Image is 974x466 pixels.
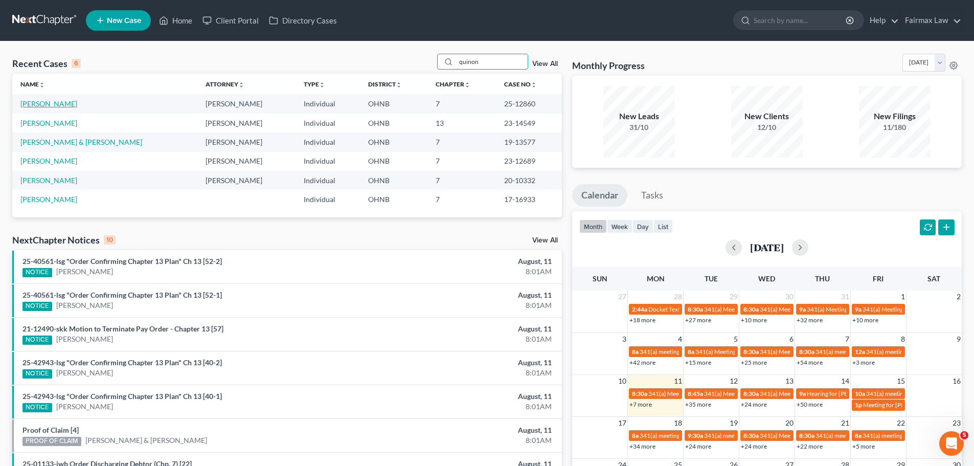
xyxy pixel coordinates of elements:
[729,375,739,387] span: 12
[750,242,784,253] h2: [DATE]
[960,431,968,439] span: 5
[360,114,427,132] td: OHNB
[296,94,360,113] td: Individual
[784,291,795,303] span: 30
[496,114,562,132] td: 23-14549
[688,432,703,439] span: 9:30a
[900,11,961,30] a: Fairmax Law
[319,82,325,88] i: unfold_more
[629,316,655,324] a: +18 more
[695,348,828,356] span: 341(a) Meeting of Creditors for [PERSON_NAME]
[640,348,738,356] span: 341(a) meeting for [PERSON_NAME]
[382,391,552,402] div: August, 11
[743,390,759,397] span: 8:30a
[632,305,647,313] span: 2:44a
[797,401,823,408] a: +50 more
[840,417,850,429] span: 21
[956,291,962,303] span: 2
[852,316,878,324] a: +10 more
[685,316,711,324] a: +27 more
[900,333,906,345] span: 8
[760,348,859,356] span: 341(a) Meeting for [PERSON_NAME]
[952,417,962,429] span: 23
[741,442,767,450] a: +24 more
[840,375,850,387] span: 14
[496,190,562,209] td: 17-16933
[807,390,887,397] span: Hearing for [PERSON_NAME]
[238,82,244,88] i: unfold_more
[206,80,244,88] a: Attorneyunfold_more
[427,190,496,209] td: 7
[705,274,718,283] span: Tue
[296,132,360,151] td: Individual
[754,11,847,30] input: Search by name...
[784,417,795,429] span: 20
[760,390,919,397] span: 341(a) Meeting for [PERSON_NAME] and [PERSON_NAME]
[607,219,632,233] button: week
[629,401,652,408] a: +7 more
[296,152,360,171] td: Individual
[72,59,81,68] div: 6
[593,274,607,283] span: Sun
[632,184,672,207] a: Tasks
[704,305,803,313] span: 341(a) Meeting for [PERSON_NAME]
[704,390,852,397] span: 341(a) Meeting for [PERSON_NAME] [PERSON_NAME]
[632,432,639,439] span: 8a
[360,152,427,171] td: OHNB
[22,291,222,299] a: 25-40561-lsg "Order Confirming Chapter 13 Plan" Ch 13 [52-1]
[360,171,427,190] td: OHNB
[673,417,683,429] span: 18
[647,274,665,283] span: Mon
[22,336,52,345] div: NOTICE
[939,431,964,456] iframe: Intercom live chat
[688,305,703,313] span: 8:30a
[296,171,360,190] td: Individual
[22,437,81,446] div: PROOF OF CLAIM
[852,359,875,366] a: +3 more
[603,110,675,122] div: New Leads
[496,94,562,113] td: 25-12860
[579,219,607,233] button: month
[20,119,77,127] a: [PERSON_NAME]
[382,358,552,368] div: August, 11
[107,17,141,25] span: New Case
[382,300,552,310] div: 8:01AM
[154,11,197,30] a: Home
[797,316,823,324] a: +32 more
[22,324,223,333] a: 21-12490-skk Motion to Terminate Pay Order - Chapter 13 [57]
[56,267,113,277] a: [PERSON_NAME]
[22,268,52,277] div: NOTICE
[603,122,675,132] div: 31/10
[360,94,427,113] td: OHNB
[688,390,703,397] span: 8:45a
[56,402,113,412] a: [PERSON_NAME]
[900,291,906,303] span: 1
[896,375,906,387] span: 15
[12,234,116,246] div: NextChapter Notices
[382,402,552,412] div: 8:01AM
[855,401,862,409] span: 1p
[673,291,683,303] span: 28
[382,267,552,277] div: 8:01AM
[704,432,803,439] span: 341(a) meeting for [PERSON_NAME]
[629,359,655,366] a: +42 more
[866,348,965,356] span: 341(a) meeting for [PERSON_NAME]
[360,132,427,151] td: OHNB
[20,176,77,185] a: [PERSON_NAME]
[816,432,968,439] span: 341(a) meeting for [PERSON_NAME] & [PERSON_NAME]
[799,305,806,313] span: 9a
[952,375,962,387] span: 16
[382,290,552,300] div: August, 11
[731,110,803,122] div: New Clients
[427,94,496,113] td: 7
[20,195,77,204] a: [PERSON_NAME]
[532,237,558,244] a: View All
[743,348,759,356] span: 8:30a
[797,442,823,450] a: +22 more
[840,291,850,303] span: 31
[56,334,113,344] a: [PERSON_NAME]
[22,426,79,434] a: Proof of Claim [4]
[799,348,814,356] span: 8:30a
[20,157,77,165] a: [PERSON_NAME]
[685,401,711,408] a: +35 more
